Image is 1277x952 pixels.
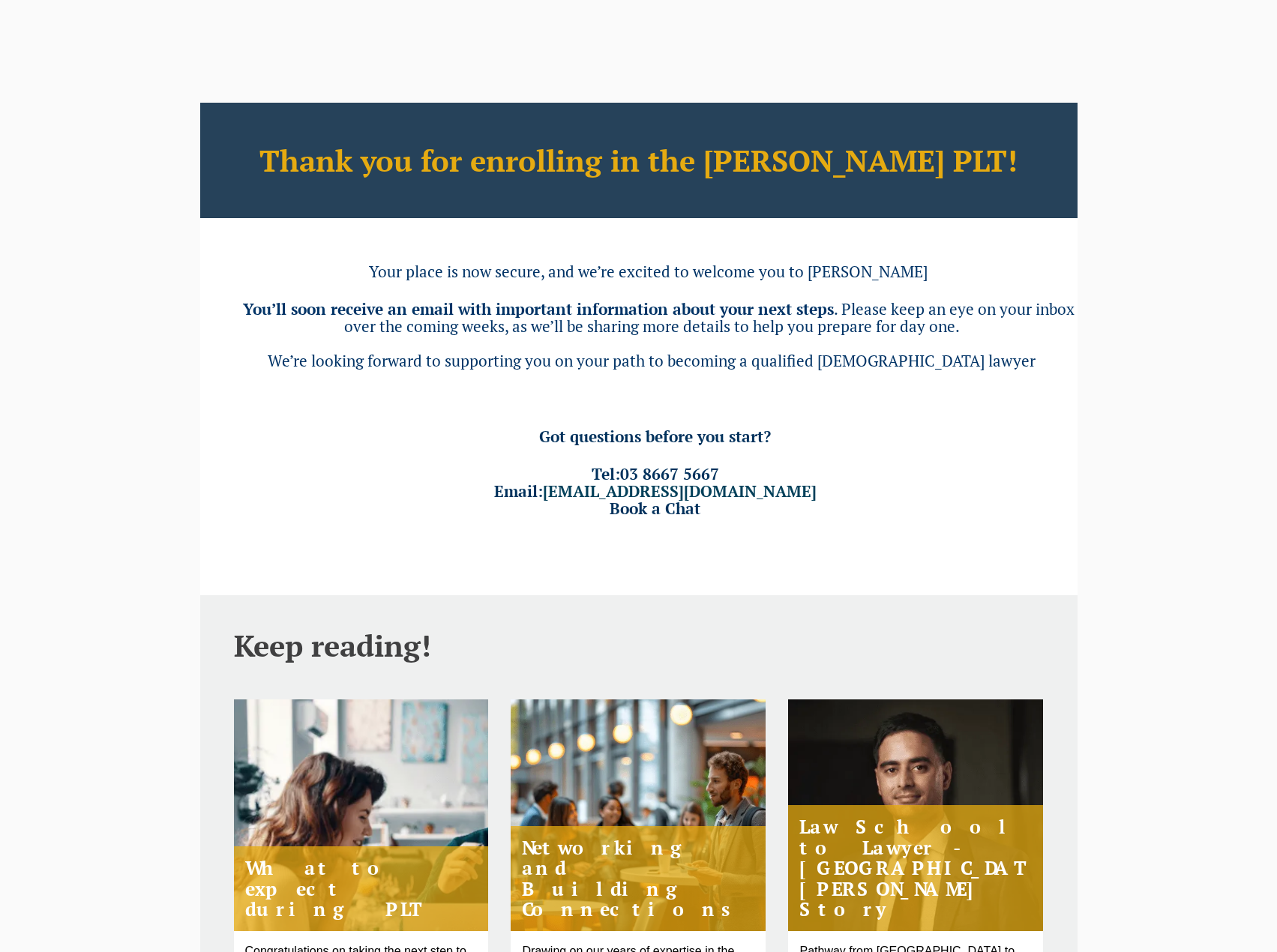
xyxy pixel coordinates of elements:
h4: Law School to Lawyer - [GEOGRAPHIC_DATA], [PERSON_NAME] Story [788,805,1043,931]
span: Got questions before you start? [539,426,771,447]
a: img Networking and Building Connections [511,699,766,931]
span: Email: [494,480,817,501]
a: img What to expect during PLT [234,699,489,931]
span: . Please keep an eye on your inbox over the coming weeks, as we’ll be sharing more details to hel... [344,298,1075,337]
a: Book a Chat [610,498,700,519]
span: Tel: [592,463,719,484]
a: [EMAIL_ADDRESS][DOMAIN_NAME] [543,480,817,501]
b: You’ll soon receive an email with important information about your next steps [243,298,834,319]
b: Thank you for enrolling in the [PERSON_NAME] PLT! [259,140,1018,180]
h4: What to expect during PLT [234,846,489,931]
h2: Keep reading! [234,629,1044,662]
h4: Networking and Building Connections [511,826,766,931]
a: img Law School to Lawyer - [GEOGRAPHIC_DATA], [PERSON_NAME] Story [788,699,1043,931]
a: 03 8667 5667 [620,463,719,484]
span: Your place is now secure, and we’re excited to welcome you to [PERSON_NAME] [369,261,928,282]
span: We’re looking forward to supporting you on your path to becoming a qualified [DEMOGRAPHIC_DATA] l... [268,350,1036,371]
